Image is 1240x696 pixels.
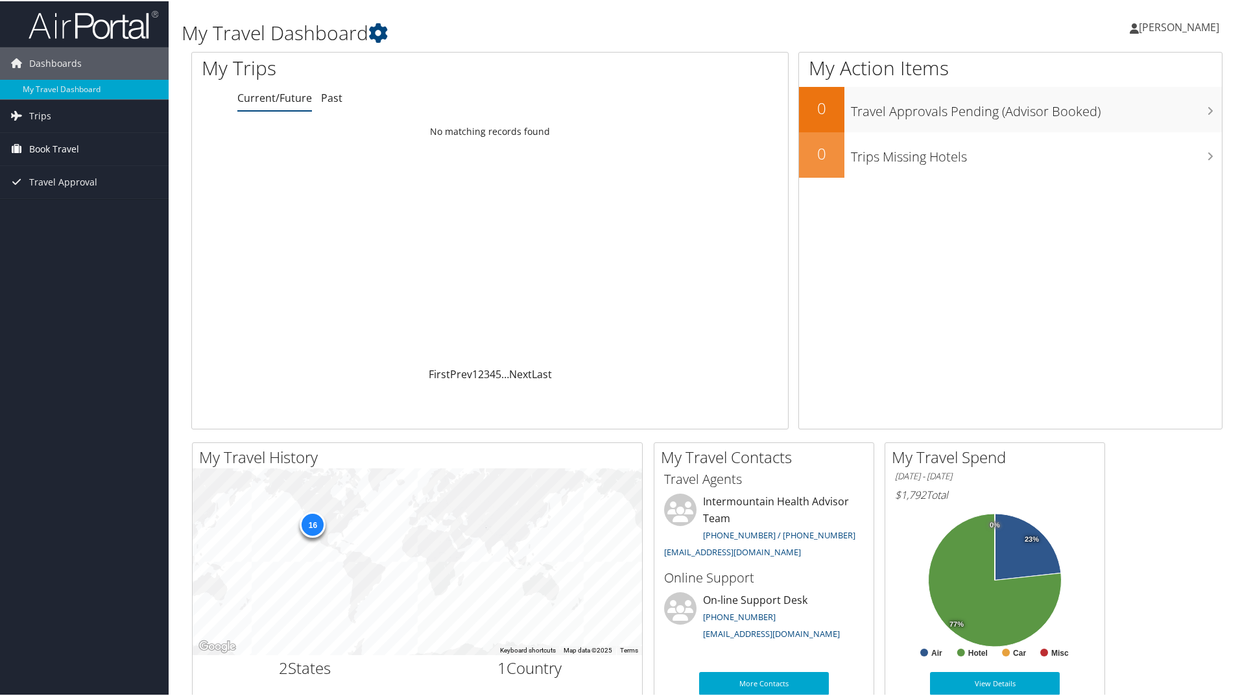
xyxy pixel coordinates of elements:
[495,366,501,380] a: 5
[658,591,870,644] li: On-line Support Desk
[564,645,612,653] span: Map data ©2025
[321,90,342,104] a: Past
[664,568,864,586] h3: Online Support
[532,366,552,380] a: Last
[699,671,829,694] a: More Contacts
[196,637,239,654] a: Open this area in Google Maps (opens a new window)
[1025,534,1039,542] tspan: 23%
[664,469,864,487] h3: Travel Agents
[500,645,556,654] button: Keyboard shortcuts
[279,656,288,677] span: 2
[497,656,507,677] span: 1
[472,366,478,380] a: 1
[1051,647,1069,656] text: Misc
[490,366,495,380] a: 4
[29,132,79,164] span: Book Travel
[501,366,509,380] span: …
[196,637,239,654] img: Google
[799,53,1222,80] h1: My Action Items
[799,141,844,163] h2: 0
[484,366,490,380] a: 3
[1130,6,1232,45] a: [PERSON_NAME]
[237,90,312,104] a: Current/Future
[661,445,874,467] h2: My Travel Contacts
[949,619,964,627] tspan: 77%
[1013,647,1026,656] text: Car
[450,366,472,380] a: Prev
[799,96,844,118] h2: 0
[202,656,408,678] h2: States
[1139,19,1219,33] span: [PERSON_NAME]
[703,610,776,621] a: [PHONE_NUMBER]
[429,366,450,380] a: First
[895,486,1095,501] h6: Total
[968,647,988,656] text: Hotel
[658,492,870,562] li: Intermountain Health Advisor Team
[931,647,942,656] text: Air
[427,656,633,678] h2: Country
[29,165,97,197] span: Travel Approval
[29,8,158,39] img: airportal-logo.png
[509,366,532,380] a: Next
[29,46,82,78] span: Dashboards
[703,627,840,638] a: [EMAIL_ADDRESS][DOMAIN_NAME]
[799,86,1222,131] a: 0Travel Approvals Pending (Advisor Booked)
[478,366,484,380] a: 2
[182,18,882,45] h1: My Travel Dashboard
[703,528,855,540] a: [PHONE_NUMBER] / [PHONE_NUMBER]
[799,131,1222,176] a: 0Trips Missing Hotels
[990,520,1000,528] tspan: 0%
[199,445,642,467] h2: My Travel History
[851,140,1222,165] h3: Trips Missing Hotels
[895,486,926,501] span: $1,792
[192,119,788,142] td: No matching records found
[664,545,801,557] a: [EMAIL_ADDRESS][DOMAIN_NAME]
[202,53,530,80] h1: My Trips
[851,95,1222,119] h3: Travel Approvals Pending (Advisor Booked)
[930,671,1060,694] a: View Details
[895,469,1095,481] h6: [DATE] - [DATE]
[620,645,638,653] a: Terms (opens in new tab)
[300,510,326,536] div: 16
[892,445,1104,467] h2: My Travel Spend
[29,99,51,131] span: Trips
